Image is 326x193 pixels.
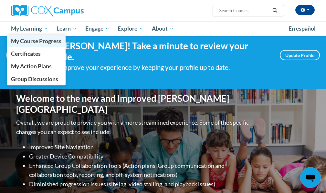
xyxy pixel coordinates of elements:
[148,21,178,36] a: About
[295,5,315,15] button: Account Settings
[113,21,148,36] a: Explore
[11,38,61,44] span: My Course Progress
[118,25,143,33] span: Explore
[52,21,81,36] a: Learn
[11,5,106,16] a: Cox Campus
[7,47,66,60] a: Certificates
[7,60,66,72] a: My Action Plans
[6,21,320,36] div: Main menu
[7,35,66,47] a: My Course Progress
[11,25,48,33] span: My Learning
[7,73,66,85] a: Group Discussions
[11,50,41,57] span: Certificates
[29,142,250,152] li: Improved Site Navigation
[57,25,77,33] span: Learn
[218,7,270,14] input: Search Courses
[45,62,270,73] div: Help improve your experience by keeping your profile up to date.
[11,5,84,16] img: Cox Campus
[16,93,250,115] h1: Welcome to the new and improved [PERSON_NAME][GEOGRAPHIC_DATA]
[81,21,114,36] a: Engage
[300,167,321,188] iframe: Button to launch messaging window
[16,118,250,137] p: Overall, we are proud to provide you with a more streamlined experience. Some of the specific cha...
[85,25,110,33] span: Engage
[29,161,250,180] li: Enhanced Group Collaboration Tools (Action plans, Group communication and collaboration tools, re...
[11,76,58,82] span: Group Discussions
[270,7,280,14] button: Search
[29,152,250,161] li: Greater Device Compatibility
[289,25,316,32] span: En español
[280,50,320,60] a: Update Profile
[45,41,270,62] h4: Hi [PERSON_NAME]! Take a minute to review your profile.
[152,25,174,33] span: About
[7,21,53,36] a: My Learning
[6,41,36,70] img: Profile Image
[284,22,320,35] a: En español
[11,63,52,70] span: My Action Plans
[29,179,250,189] li: Diminished progression issues (site lag, video stalling, and playback issues)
